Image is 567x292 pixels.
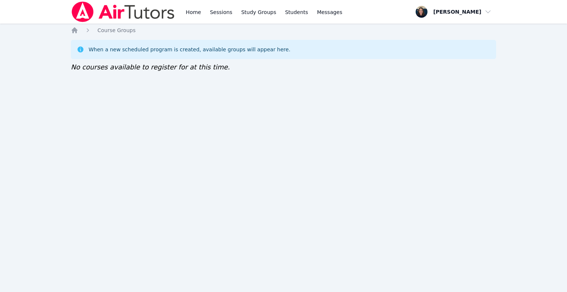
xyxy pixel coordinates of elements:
[317,8,343,16] span: Messages
[97,27,135,33] span: Course Groups
[97,27,135,34] a: Course Groups
[71,27,496,34] nav: Breadcrumb
[71,63,230,71] span: No courses available to register for at this time.
[71,1,175,22] img: Air Tutors
[89,46,291,53] div: When a new scheduled program is created, available groups will appear here.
